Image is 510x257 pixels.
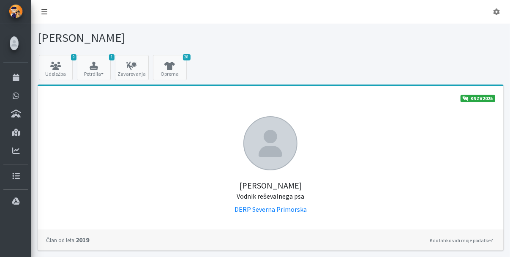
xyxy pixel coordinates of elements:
[153,55,187,80] a: 28 Oprema
[46,237,76,243] small: Član od leta:
[39,55,73,80] a: 9 Udeležba
[461,95,495,102] a: KNZV2025
[183,54,191,60] span: 28
[46,170,495,201] h5: [PERSON_NAME]
[71,54,76,60] span: 9
[115,55,149,80] a: Zavarovanja
[77,55,111,80] button: 1 Potrdila
[237,192,304,200] small: Vodnik reševalnega psa
[46,235,89,244] strong: 2019
[235,205,307,213] a: DERP Severna Primorska
[109,54,115,60] span: 1
[38,30,267,45] h1: [PERSON_NAME]
[428,235,495,246] a: Kdo lahko vidi moje podatke?
[9,4,23,18] img: eDedi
